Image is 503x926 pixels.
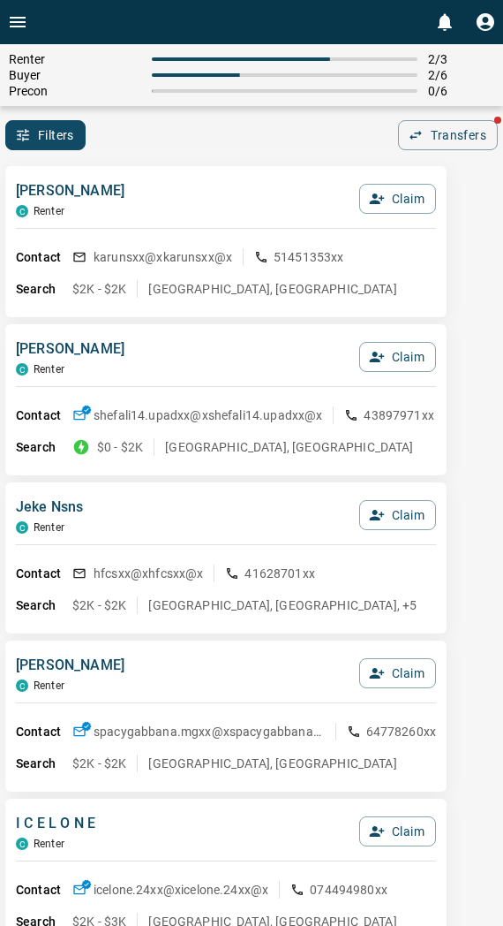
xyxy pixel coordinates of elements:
p: Contact [16,723,72,741]
p: Contact [16,406,72,425]
div: condos.ca [16,205,28,217]
p: 64778260xx [366,723,437,740]
button: Filters [5,120,86,150]
p: $0 - $2K [97,438,143,456]
button: Claim [359,500,436,530]
p: icelone.24xx@x icelone.24xx@x [94,881,268,899]
button: Claim [359,658,436,688]
p: karunsxx@x karunsxx@x [94,248,232,266]
p: Contact [16,565,72,583]
span: Buyer [9,68,141,82]
p: Renter [34,521,64,534]
p: Renter [34,363,64,376]
p: Search [16,755,72,773]
p: 41628701xx [244,565,315,582]
p: Jeke Nsns [16,497,83,518]
div: condos.ca [16,838,28,850]
p: shefali14.upadxx@x shefali14.upadxx@x [94,406,322,424]
button: Claim [359,184,436,214]
p: [PERSON_NAME] [16,655,124,676]
button: Claim [359,816,436,846]
p: $2K - $2K [72,755,126,772]
span: 0 / 6 [428,84,494,98]
span: Renter [9,52,141,66]
p: [GEOGRAPHIC_DATA], [GEOGRAPHIC_DATA] [165,438,413,456]
p: Renter [34,205,64,217]
span: 2 / 3 [428,52,494,66]
p: Contact [16,248,72,267]
button: Profile [468,4,503,40]
span: 2 / 6 [428,68,494,82]
div: condos.ca [16,363,28,376]
p: [GEOGRAPHIC_DATA], [GEOGRAPHIC_DATA] [148,280,396,298]
p: $2K - $2K [72,280,126,298]
span: Precon [9,84,141,98]
p: Search [16,438,72,457]
p: I C E L O N E [16,813,95,834]
p: $2K - $2K [72,596,126,614]
p: [PERSON_NAME] [16,338,124,360]
p: 51451353xx [274,248,344,266]
div: condos.ca [16,521,28,534]
button: Claim [359,342,436,372]
p: spacygabbana.mgxx@x spacygabbana.mgxx@x [94,723,325,740]
p: 074494980xx [310,881,387,899]
p: [GEOGRAPHIC_DATA], [GEOGRAPHIC_DATA], +5 [148,596,417,614]
button: Transfers [398,120,498,150]
p: hfcsxx@x hfcsxx@x [94,565,203,582]
p: [PERSON_NAME] [16,180,124,201]
p: Renter [34,838,64,850]
p: Contact [16,881,72,899]
p: 43897971xx [364,406,434,424]
p: Search [16,596,72,615]
p: [GEOGRAPHIC_DATA], [GEOGRAPHIC_DATA] [148,755,396,772]
p: Renter [34,679,64,692]
div: condos.ca [16,679,28,692]
p: Search [16,280,72,299]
